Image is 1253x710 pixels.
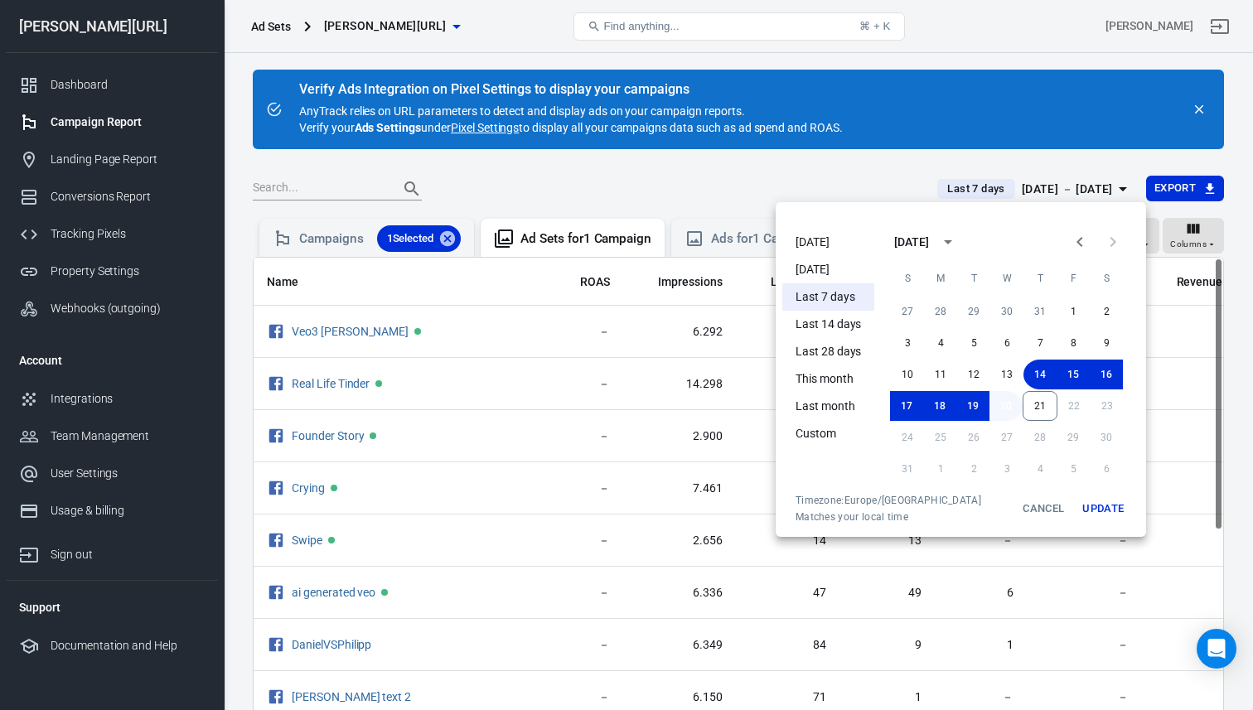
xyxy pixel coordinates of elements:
span: Matches your local time [796,510,981,524]
li: [DATE] [782,256,874,283]
div: Timezone: Europe/[GEOGRAPHIC_DATA] [796,494,981,507]
button: 19 [956,391,989,421]
button: 9 [1090,328,1123,358]
button: 8 [1057,328,1090,358]
li: Last 7 days [782,283,874,311]
button: Update [1076,494,1130,524]
button: 20 [989,391,1023,421]
button: 18 [923,391,956,421]
li: This month [782,365,874,393]
div: Open Intercom Messenger [1197,629,1236,669]
button: 28 [924,297,957,326]
button: 11 [924,360,957,389]
button: 29 [957,297,990,326]
span: Thursday [1025,262,1055,295]
span: Wednesday [992,262,1022,295]
button: 2 [1090,297,1123,326]
button: 31 [1023,297,1057,326]
button: 13 [990,360,1023,389]
li: Last month [782,393,874,420]
button: 14 [1023,360,1057,389]
button: Previous month [1063,225,1096,258]
button: 5 [957,328,990,358]
button: calendar view is open, switch to year view [934,228,962,256]
button: 3 [891,328,924,358]
span: Tuesday [959,262,989,295]
button: Cancel [1017,494,1070,524]
button: 15 [1057,360,1090,389]
button: 16 [1090,360,1123,389]
button: 7 [1023,328,1057,358]
button: 27 [891,297,924,326]
li: Custom [782,420,874,447]
span: Friday [1058,262,1088,295]
button: 21 [1023,391,1057,421]
button: 6 [990,328,1023,358]
li: Last 28 days [782,338,874,365]
li: Last 14 days [782,311,874,338]
li: [DATE] [782,229,874,256]
button: 10 [891,360,924,389]
span: Sunday [893,262,922,295]
button: 4 [924,328,957,358]
span: Monday [926,262,955,295]
button: 12 [957,360,990,389]
span: Saturday [1091,262,1121,295]
button: 1 [1057,297,1090,326]
button: 30 [990,297,1023,326]
button: 17 [890,391,923,421]
div: [DATE] [894,234,929,251]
